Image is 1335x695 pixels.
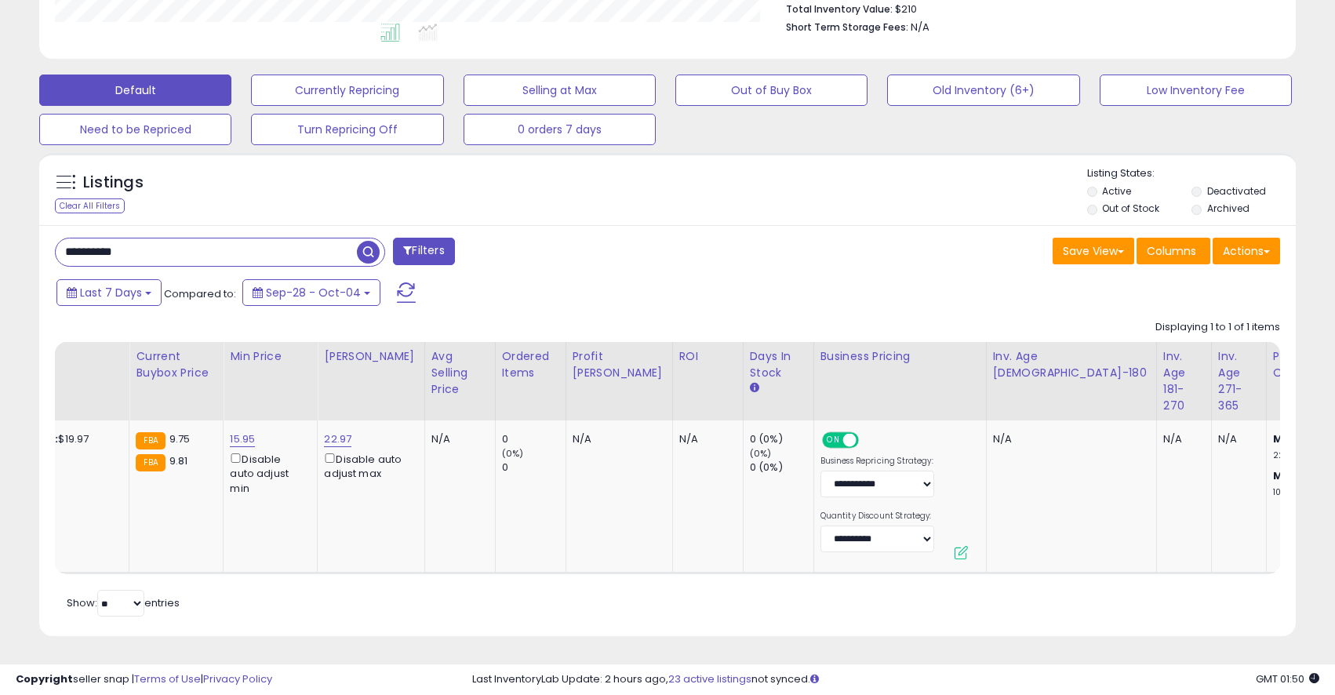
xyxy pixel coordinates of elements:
[39,114,231,145] button: Need to be Repriced
[230,450,305,496] div: Disable auto adjust min
[750,381,759,395] small: Days In Stock.
[786,2,893,16] b: Total Inventory Value:
[83,172,144,194] h5: Listings
[1273,468,1300,483] b: Max:
[502,432,566,446] div: 0
[266,285,361,300] span: Sep-28 - Oct-04
[324,348,417,365] div: [PERSON_NAME]
[80,285,142,300] span: Last 7 Days
[16,671,73,686] strong: Copyright
[786,20,908,34] b: Short Term Storage Fees:
[203,671,272,686] a: Privacy Policy
[820,511,934,522] label: Quantity Discount Strategy:
[1207,202,1250,215] label: Archived
[1213,238,1280,264] button: Actions
[169,431,191,446] span: 9.75
[136,454,165,471] small: FBA
[1102,202,1159,215] label: Out of Stock
[39,75,231,106] button: Default
[393,238,454,265] button: Filters
[750,460,813,475] div: 0 (0%)
[67,595,180,610] span: Show: entries
[431,432,483,446] div: N/A
[16,672,272,687] div: seller snap | |
[324,431,351,447] a: 22.97
[1163,348,1205,414] div: Inv. Age 181-270
[502,447,524,460] small: (0%)
[251,114,443,145] button: Turn Repricing Off
[169,453,188,468] span: 9.81
[230,431,255,447] a: 15.95
[242,279,380,306] button: Sep-28 - Oct-04
[1207,184,1266,198] label: Deactivated
[1087,166,1296,181] p: Listing States:
[993,432,1144,446] div: N/A
[668,671,751,686] a: 23 active listings
[56,279,162,306] button: Last 7 Days
[750,432,813,446] div: 0 (0%)
[993,348,1150,381] div: Inv. Age [DEMOGRAPHIC_DATA]-180
[1273,431,1297,446] b: Min:
[1163,432,1199,446] div: N/A
[911,20,929,35] span: N/A
[134,671,201,686] a: Terms of Use
[1256,671,1319,686] span: 2025-10-13 01:50 GMT
[324,450,412,481] div: Disable auto adjust max
[750,348,807,381] div: Days In Stock
[675,75,868,106] button: Out of Buy Box
[1155,320,1280,335] div: Displaying 1 to 1 of 1 items
[1100,75,1292,106] button: Low Inventory Fee
[750,447,772,460] small: (0%)
[464,75,656,106] button: Selling at Max
[1147,243,1196,259] span: Columns
[573,348,666,381] div: Profit [PERSON_NAME]
[1053,238,1134,264] button: Save View
[824,434,843,447] span: ON
[1218,432,1254,446] div: N/A
[464,114,656,145] button: 0 orders 7 days
[820,348,980,365] div: Business Pricing
[472,672,1319,687] div: Last InventoryLab Update: 2 hours ago, not synced.
[679,432,731,446] div: N/A
[820,456,934,467] label: Business Repricing Strategy:
[136,432,165,449] small: FBA
[573,432,660,446] div: N/A
[856,434,881,447] span: OFF
[251,75,443,106] button: Currently Repricing
[164,286,236,301] span: Compared to:
[887,75,1079,106] button: Old Inventory (6+)
[1137,238,1210,264] button: Columns
[679,348,737,365] div: ROI
[55,198,125,213] div: Clear All Filters
[1102,184,1131,198] label: Active
[431,348,489,398] div: Avg Selling Price
[1218,348,1260,414] div: Inv. Age 271-365
[502,348,559,381] div: Ordered Items
[230,348,311,365] div: Min Price
[136,348,216,381] div: Current Buybox Price
[502,460,566,475] div: 0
